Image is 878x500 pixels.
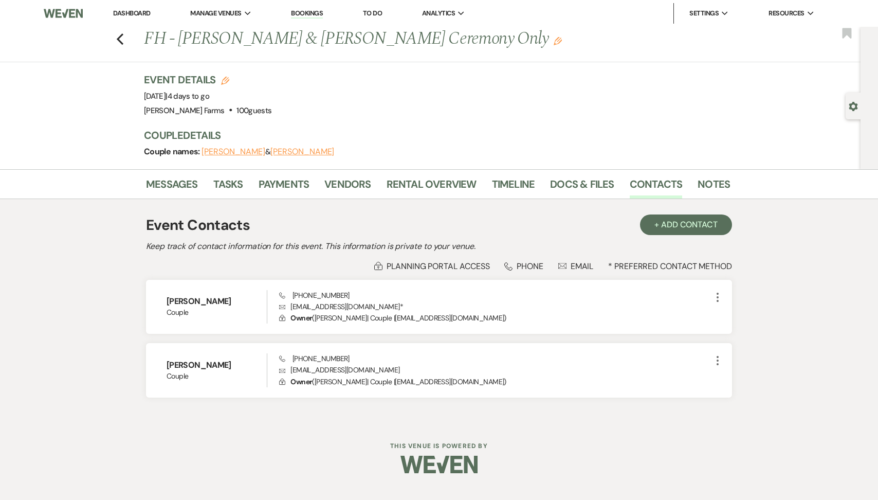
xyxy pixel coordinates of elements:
span: [PERSON_NAME] Farms [144,105,225,116]
p: [EMAIL_ADDRESS][DOMAIN_NAME] [279,364,711,376]
button: [PERSON_NAME] [270,148,334,156]
span: [PHONE_NUMBER] [279,354,350,363]
a: Vendors [324,176,371,199]
h3: Event Details [144,73,271,87]
a: Rental Overview [387,176,477,199]
div: Planning Portal Access [374,261,489,272]
span: [DATE] [144,91,209,101]
div: * Preferred Contact Method [146,261,732,272]
img: Weven Logo [400,447,478,483]
a: Tasks [213,176,243,199]
h3: Couple Details [144,128,720,142]
a: Messages [146,176,198,199]
h2: Keep track of contact information for this event. This information is private to your venue. [146,240,732,253]
span: Settings [689,8,719,19]
a: Notes [698,176,730,199]
a: Timeline [492,176,535,199]
p: ( [PERSON_NAME] | Couple | [EMAIL_ADDRESS][DOMAIN_NAME] ) [279,312,711,324]
span: Analytics [422,8,455,19]
span: 100 guests [236,105,271,116]
a: Contacts [630,176,683,199]
span: 4 days to go [168,91,209,101]
a: Payments [259,176,309,199]
button: [PERSON_NAME] [202,148,265,156]
span: [PHONE_NUMBER] [279,291,350,300]
button: Open lead details [849,101,858,111]
a: Bookings [291,9,323,19]
span: Couple names: [144,146,202,157]
button: + Add Contact [640,215,732,235]
span: Owner [290,313,312,323]
span: Manage Venues [190,8,241,19]
h6: [PERSON_NAME] [167,296,267,307]
p: [EMAIL_ADDRESS][DOMAIN_NAME] * [279,301,711,312]
h1: Event Contacts [146,215,250,236]
span: & [202,147,334,157]
div: Phone [504,261,543,272]
span: Owner [290,377,312,386]
div: Email [558,261,594,272]
span: Couple [167,307,267,318]
p: ( [PERSON_NAME] | Couple | [EMAIL_ADDRESS][DOMAIN_NAME] ) [279,376,711,387]
span: Resources [769,8,804,19]
span: Couple [167,371,267,382]
a: To Do [363,9,382,17]
h6: [PERSON_NAME] [167,360,267,371]
a: Dashboard [113,9,150,17]
img: Weven Logo [44,3,83,24]
a: Docs & Files [550,176,614,199]
span: | [166,91,209,101]
button: Edit [554,36,562,45]
h1: FH - [PERSON_NAME] & [PERSON_NAME] Ceremony Only [144,27,605,51]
